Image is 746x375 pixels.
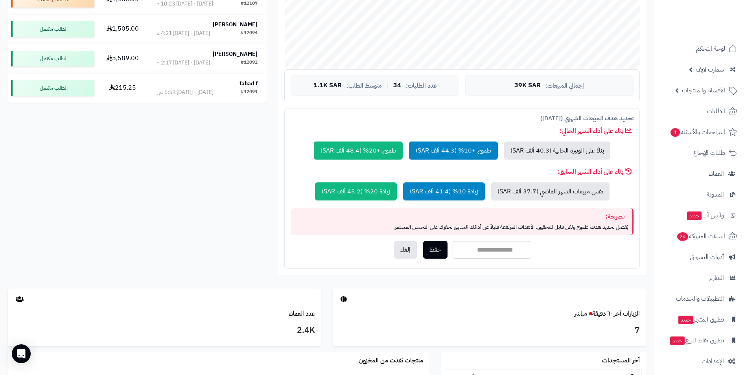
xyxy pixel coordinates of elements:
span: طلبات الإرجاع [693,147,725,158]
span: عدد الطلبات: [406,83,437,89]
span: السلات المتروكة [676,231,725,242]
strong: [PERSON_NAME] [213,20,258,29]
td: 215.25 [98,74,147,103]
span: 1.1K SAR [313,82,342,89]
span: المدونة [707,189,724,200]
span: سمارت لايف [696,64,724,75]
span: متوسط الطلب: [346,83,382,89]
span: إجمالي المبيعات: [545,83,584,89]
button: زيادة 10% (41.4 ألف SAR) [403,182,485,200]
span: 34 [393,82,401,89]
span: المراجعات والأسئلة [670,127,725,138]
span: تطبيق المتجر [678,314,724,325]
td: 5,589.00 [98,44,147,73]
span: جديد [687,211,702,220]
button: طموح +20% (48.4 ألف SAR) [314,142,403,160]
button: حفظ [423,241,448,259]
div: الطلب مكتمل [11,21,94,37]
div: بناء على أداء الشهر الحالي: [291,127,634,136]
div: [DATE] - [DATE] 4:21 م [157,29,210,37]
span: التطبيقات والخدمات [676,293,724,304]
span: جديد [670,336,685,345]
span: جديد [678,316,693,324]
div: Open Intercom Messenger [12,344,31,363]
div: #12094 [241,29,258,37]
span: 1 [670,128,680,137]
div: [DATE] - [DATE] 2:17 م [157,59,210,67]
div: [DATE] - [DATE] 6:59 ص [157,88,214,96]
td: 1,505.00 [98,15,147,44]
button: نفس مبيعات الشهر الماضي (37.7 ألف SAR) [491,182,610,200]
div: نصيحة: [295,212,628,221]
a: التقارير [659,268,741,287]
span: الإعدادات [702,356,724,367]
button: زيادة 20% (45.2 ألف SAR) [315,182,397,200]
a: الزيارات آخر ٦٠ دقيقةمباشر [575,309,640,318]
a: عدد العملاء [289,309,315,318]
h3: آخر المستجدات [602,357,640,364]
div: بناء على أداء الشهر السابق: [291,167,634,176]
span: التقارير [709,272,724,283]
a: المراجعات والأسئلة1 [659,123,741,142]
a: أدوات التسويق [659,248,741,267]
p: يُفضل تحديد هدف طموح ولكن قابل للتحقيق. الأهداف المرتفعة قليلاً عن أدائك السابق تحفزك على التحسن ... [295,223,628,231]
div: #12091 [241,88,258,96]
div: تحديد هدف المبيعات الشهري ([DATE]) [291,114,634,123]
a: المدونة [659,185,741,204]
h3: منتجات نفذت من المخزون [359,357,423,364]
button: إلغاء [394,241,417,259]
strong: [PERSON_NAME] [213,50,258,58]
a: تطبيق نقاط البيعجديد [659,331,741,350]
a: التطبيقات والخدمات [659,289,741,308]
a: لوحة التحكم [659,39,741,58]
a: العملاء [659,164,741,183]
a: الإعدادات [659,352,741,371]
div: #12092 [241,59,258,67]
span: 39K SAR [514,82,541,89]
button: بناءً على الوتيرة الحالية (40.3 ألف SAR) [504,142,610,160]
span: الطلبات [707,106,725,117]
span: | [387,83,389,88]
span: العملاء [709,168,724,179]
span: وآتس آب [686,210,724,221]
a: السلات المتروكة24 [659,227,741,246]
small: مباشر [575,309,587,318]
div: الطلب مكتمل [11,80,94,96]
a: الطلبات [659,102,741,121]
div: الطلب مكتمل [11,51,94,66]
span: 24 [677,232,688,241]
a: طلبات الإرجاع [659,143,741,162]
h3: 2.4K [14,324,315,337]
a: تطبيق المتجرجديد [659,310,741,329]
strong: fahad f [239,79,258,88]
span: تطبيق نقاط البيع [669,335,724,346]
span: الأقسام والمنتجات [682,85,725,96]
span: لوحة التحكم [696,43,725,54]
h3: 7 [339,324,640,337]
span: أدوات التسويق [690,252,724,263]
button: طموح +10% (44.3 ألف SAR) [409,142,498,160]
a: وآتس آبجديد [659,206,741,225]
